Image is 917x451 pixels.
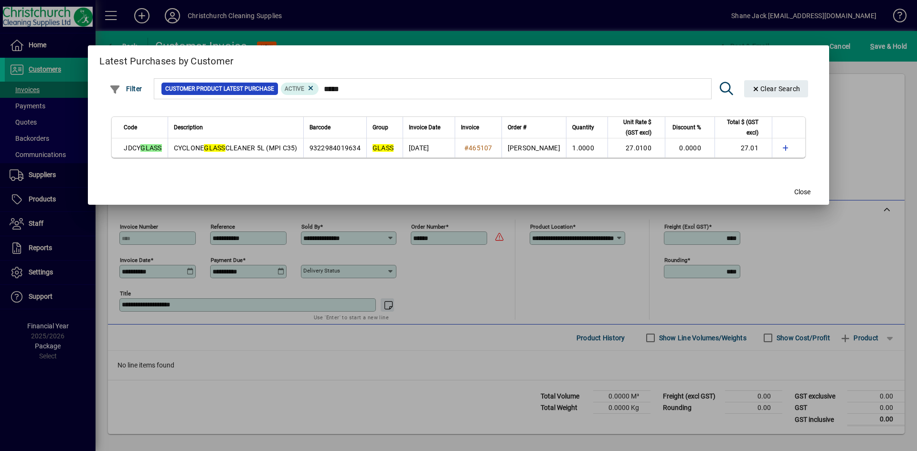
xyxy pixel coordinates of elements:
td: 1.0000 [566,138,608,157]
div: Discount % [671,122,710,133]
div: Unit Rate $ (GST excl) [614,117,660,138]
button: Filter [107,80,145,97]
span: CYCLONE CLEANER 5L (MPI C35) [174,144,298,152]
span: Customer Product Latest Purchase [165,84,274,94]
td: 27.01 [714,138,772,157]
span: Total $ (GST excl) [721,117,758,138]
span: 465107 [469,144,492,152]
mat-chip: Product Activation Status: Active [281,83,319,95]
span: Description [174,122,203,133]
div: Quantity [572,122,603,133]
div: Invoice [461,122,496,133]
td: 27.0100 [608,138,665,157]
span: # [464,144,469,152]
span: Filter [109,85,142,93]
span: Group [373,122,388,133]
span: Barcode [309,122,331,133]
div: Barcode [309,122,361,133]
span: Invoice Date [409,122,440,133]
button: Clear [744,80,808,97]
div: Total $ (GST excl) [721,117,767,138]
span: Close [794,187,810,197]
div: Code [124,122,161,133]
span: Quantity [572,122,594,133]
span: JDCY [124,144,161,152]
td: [PERSON_NAME] [501,138,566,157]
span: Code [124,122,137,133]
em: GLASS [373,144,394,152]
div: Invoice Date [409,122,449,133]
div: Order # [508,122,560,133]
span: Clear Search [752,85,800,93]
span: Discount % [672,122,701,133]
button: Close [787,184,818,201]
span: Invoice [461,122,479,133]
a: #465107 [461,143,496,153]
span: Order # [508,122,526,133]
span: Active [285,85,304,92]
span: 9322984019634 [309,144,361,152]
em: GLASS [140,144,161,152]
span: Unit Rate $ (GST excl) [614,117,651,138]
td: [DATE] [403,138,455,157]
h2: Latest Purchases by Customer [88,45,829,73]
div: Group [373,122,397,133]
div: Description [174,122,298,133]
em: GLASS [204,144,225,152]
td: 0.0000 [665,138,714,157]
